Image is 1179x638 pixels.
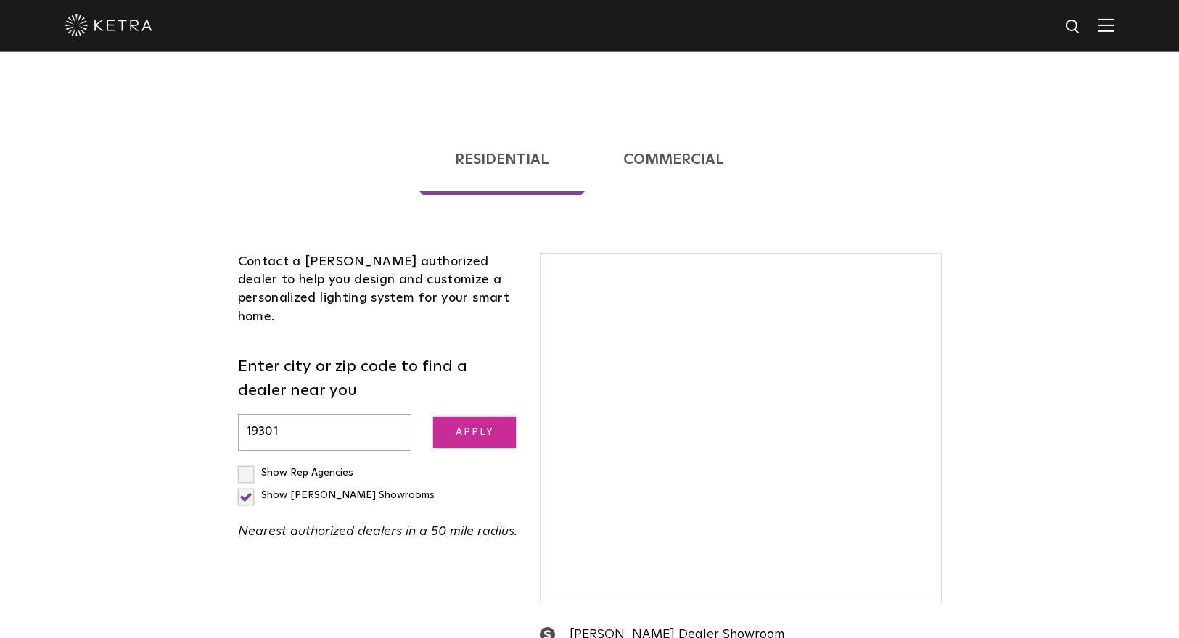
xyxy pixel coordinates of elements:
p: Nearest authorized dealers in a 50 mile radius. [238,521,519,542]
a: Commercial [588,124,760,195]
input: Enter city or zip code [238,414,412,451]
img: ketra-logo-2019-white [65,14,152,36]
img: Hamburger%20Nav.svg [1098,18,1114,32]
label: Show Rep Agencies [238,468,353,478]
img: search icon [1064,18,1083,36]
label: Show [PERSON_NAME] Showrooms [238,490,435,500]
a: Residential [419,124,585,195]
div: Contact a [PERSON_NAME] authorized dealer to help you design and customize a personalized lightin... [238,253,519,326]
label: Enter city or zip code to find a dealer near you [238,355,519,403]
input: Apply [433,417,516,448]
